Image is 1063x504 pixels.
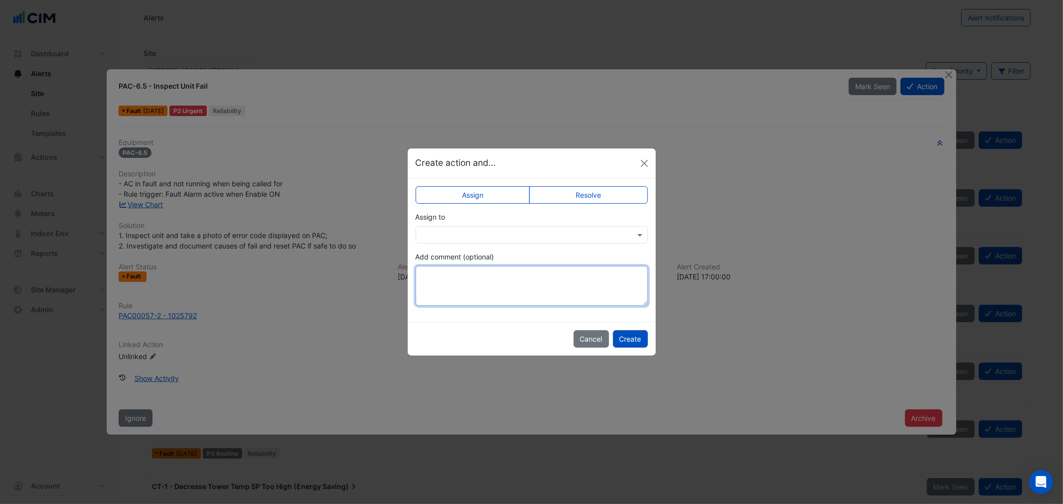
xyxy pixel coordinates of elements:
label: Resolve [529,186,648,204]
label: Assign [416,186,530,204]
h5: Create action and... [416,156,496,169]
label: Assign to [416,212,446,222]
div: Open Intercom Messenger [1029,470,1053,494]
button: Close [637,156,652,171]
button: Create [613,330,648,348]
button: Cancel [574,330,609,348]
label: Add comment (optional) [416,252,494,262]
